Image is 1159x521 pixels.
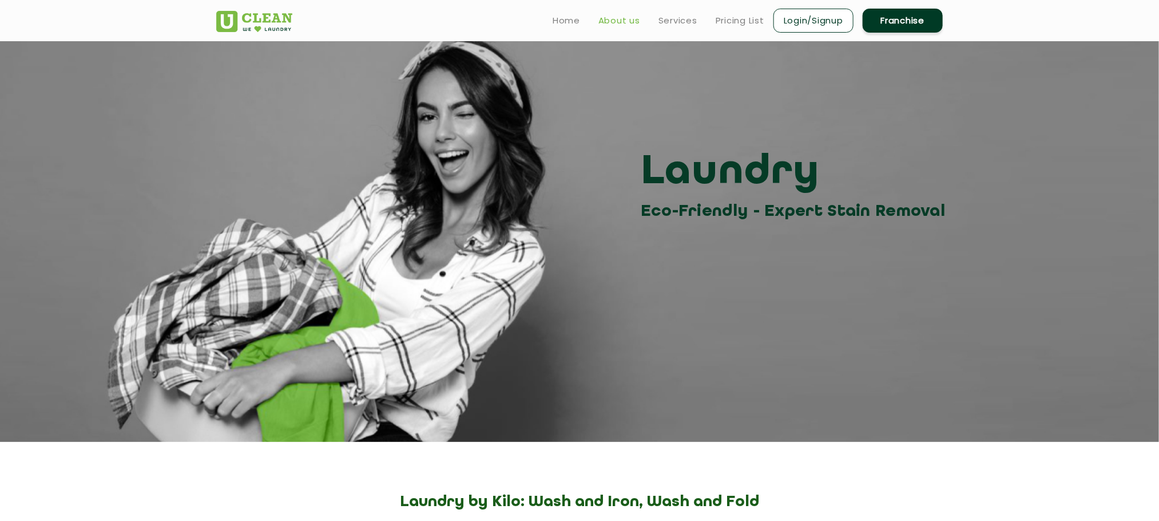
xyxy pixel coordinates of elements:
[641,147,951,199] h3: Laundry
[863,9,943,33] a: Franchise
[773,9,854,33] a: Login/Signup
[553,14,580,27] a: Home
[598,14,640,27] a: About us
[216,11,292,32] img: UClean Laundry and Dry Cleaning
[641,199,951,224] h3: Eco-Friendly - Expert Stain Removal
[658,14,697,27] a: Services
[716,14,764,27] a: Pricing List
